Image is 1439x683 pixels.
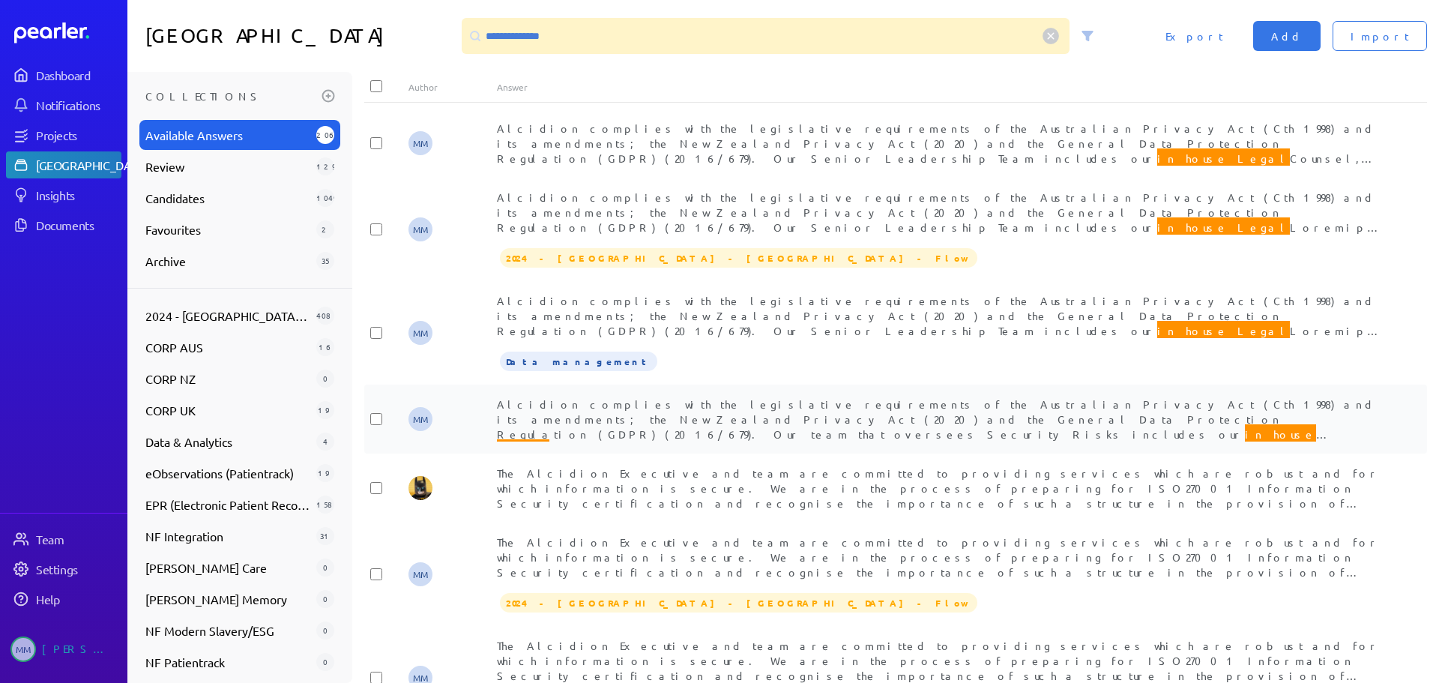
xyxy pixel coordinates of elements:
[316,433,334,451] div: 4
[316,307,334,325] div: 408
[316,559,334,577] div: 0
[6,151,121,178] a: [GEOGRAPHIC_DATA]
[1147,21,1241,51] button: Export
[1157,217,1290,237] span: in house Legal
[36,592,120,607] div: Help
[408,562,432,586] span: Michelle Manuel
[1351,28,1409,43] span: Import
[145,401,310,419] span: CORP UK
[145,126,310,144] span: Available Answers
[145,84,316,108] h3: Collections
[316,401,334,419] div: 19
[145,307,310,325] span: 2024 - [GEOGRAPHIC_DATA] - [GEOGRAPHIC_DATA] - Flow
[6,631,121,668] a: MM[PERSON_NAME]
[1253,21,1321,51] button: Add
[497,121,1375,315] span: Alcidion complies with the legislative requirements of the Australian Privacy Act (Cth 1998) and ...
[408,321,432,345] span: Michelle Manuel
[497,397,1378,591] span: Alcidion complies with the legislative requirements of the Australian Privacy Act (Cth 1998) and ...
[1157,321,1290,340] span: in house Legal
[145,252,310,270] span: Archive
[6,526,121,553] a: Team
[1333,21,1427,51] button: Import
[145,338,310,356] span: CORP AUS
[145,433,310,451] span: Data & Analytics
[145,622,310,640] span: NF Modern Slavery/ESG
[316,189,334,207] div: 1049
[145,18,456,54] h1: [GEOGRAPHIC_DATA]
[10,637,36,662] span: Michelle Manuel
[316,220,334,238] div: 2
[145,653,310,671] span: NF Patientrack
[6,586,121,613] a: Help
[408,407,432,431] span: Michelle Manuel
[145,464,310,482] span: eObservations (Patientrack)
[500,593,977,613] span: 2024 - VIC - Peninsula - Flow
[145,157,310,175] span: Review
[36,127,120,142] div: Projects
[145,220,310,238] span: Favourites
[42,637,117,662] div: [PERSON_NAME]
[145,496,310,514] span: EPR (Electronic Patient Record)
[497,81,1383,93] div: Answer
[6,61,121,88] a: Dashboard
[36,217,120,232] div: Documents
[6,181,121,208] a: Insights
[145,590,310,608] span: [PERSON_NAME] Memory
[1165,28,1223,43] span: Export
[6,121,121,148] a: Projects
[145,559,310,577] span: [PERSON_NAME] Care
[36,157,148,172] div: [GEOGRAPHIC_DATA]
[36,562,120,577] div: Settings
[316,126,334,144] div: 2061
[408,217,432,241] span: Michelle Manuel
[36,97,120,112] div: Notifications
[500,248,977,268] span: 2024 - VIC - Peninsula - Flow
[316,464,334,482] div: 19
[408,131,432,155] span: Michelle Manuel
[1157,148,1290,168] span: in house Legal
[497,190,1381,444] span: Alcidion complies with the legislative requirements of the Australian Privacy Act (Cth 1998) and ...
[145,527,310,545] span: NF Integration
[1271,28,1303,43] span: Add
[500,352,657,371] span: Data management
[36,187,120,202] div: Insights
[6,211,121,238] a: Documents
[408,476,432,500] img: Tung Nguyen
[14,22,121,43] a: Dashboard
[497,294,1381,547] span: Alcidion complies with the legislative requirements of the Australian Privacy Act (Cth 1998) and ...
[36,67,120,82] div: Dashboard
[36,532,120,547] div: Team
[316,496,334,514] div: 158
[145,370,310,388] span: CORP NZ
[316,370,334,388] div: 0
[316,590,334,608] div: 0
[316,622,334,640] div: 0
[6,556,121,583] a: Settings
[316,252,334,270] div: 35
[6,91,121,118] a: Notifications
[316,157,334,175] div: 1292
[408,81,497,93] div: Author
[316,527,334,545] div: 31
[145,189,310,207] span: Candidates
[316,653,334,671] div: 0
[316,338,334,356] div: 16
